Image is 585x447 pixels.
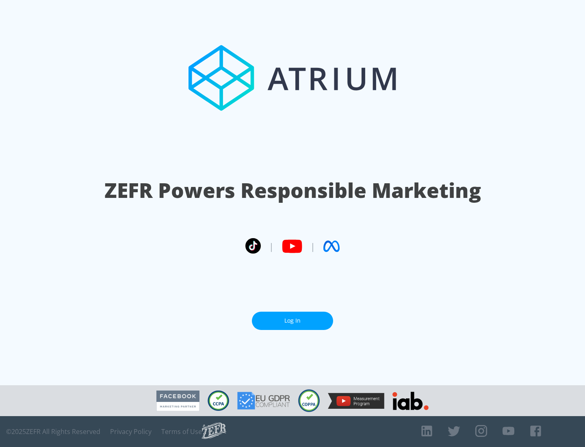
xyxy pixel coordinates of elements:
a: Terms of Use [161,427,202,436]
img: GDPR Compliant [237,392,290,410]
img: IAB [392,392,429,410]
span: | [269,240,274,252]
img: YouTube Measurement Program [328,393,384,409]
a: Privacy Policy [110,427,152,436]
a: Log In [252,312,333,330]
img: CCPA Compliant [208,391,229,411]
span: | [310,240,315,252]
span: © 2025 ZEFR All Rights Reserved [6,427,100,436]
h1: ZEFR Powers Responsible Marketing [104,176,481,204]
img: COPPA Compliant [298,389,320,412]
img: Facebook Marketing Partner [156,391,199,411]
